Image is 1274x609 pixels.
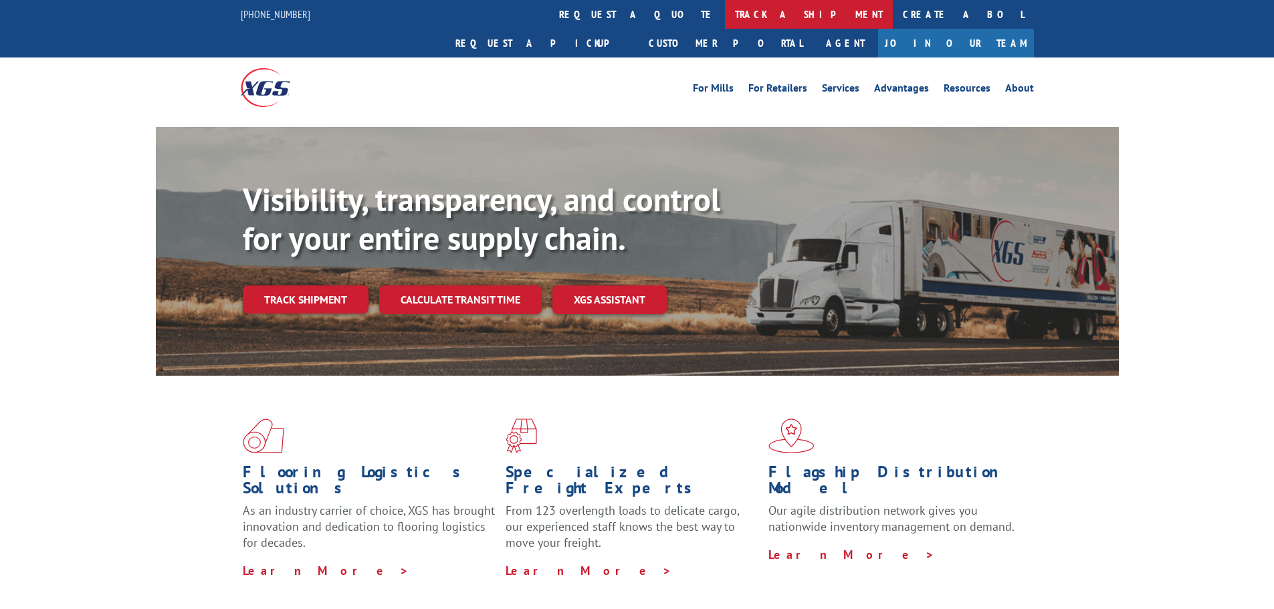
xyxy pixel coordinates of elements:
img: xgs-icon-total-supply-chain-intelligence-red [243,418,284,453]
img: xgs-icon-focused-on-flooring-red [506,418,537,453]
span: Our agile distribution network gives you nationwide inventory management on demand. [768,503,1015,534]
p: From 123 overlength loads to delicate cargo, our experienced staff knows the best way to move you... [506,503,758,562]
span: As an industry carrier of choice, XGS has brought innovation and dedication to flooring logistics... [243,503,495,550]
b: Visibility, transparency, and control for your entire supply chain. [243,178,720,259]
a: Track shipment [243,285,368,314]
h1: Flagship Distribution Model [768,464,1021,503]
a: Learn More > [768,547,935,562]
a: For Mills [693,83,734,98]
a: XGS ASSISTANT [552,285,667,314]
h1: Specialized Freight Experts [506,464,758,503]
a: Learn More > [506,563,672,578]
a: Resources [944,83,990,98]
a: Join Our Team [878,29,1034,57]
img: xgs-icon-flagship-distribution-model-red [768,418,815,453]
a: Learn More > [243,563,409,578]
a: Calculate transit time [379,285,542,314]
a: About [1005,83,1034,98]
a: Customer Portal [639,29,813,57]
h1: Flooring Logistics Solutions [243,464,496,503]
a: [PHONE_NUMBER] [241,7,310,21]
a: Advantages [874,83,929,98]
a: Agent [813,29,878,57]
a: Services [822,83,859,98]
a: For Retailers [748,83,807,98]
a: Request a pickup [445,29,639,57]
